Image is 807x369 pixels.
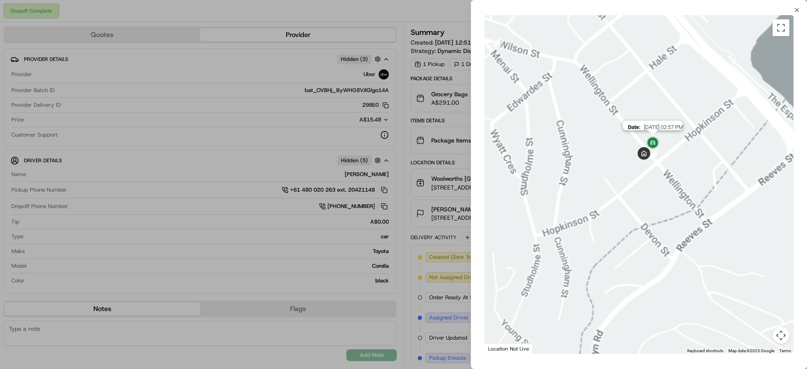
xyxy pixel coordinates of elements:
button: Map camera controls [773,327,789,344]
button: Keyboard shortcuts [687,348,723,354]
span: Date : [628,124,640,130]
img: Google [487,343,514,354]
div: 24 [489,34,505,50]
button: Toggle fullscreen view [773,19,789,36]
a: Terms [779,348,791,353]
a: Open this area in Google Maps (opens a new window) [487,343,514,354]
div: Location Not Live [485,343,533,354]
span: [DATE] 02:57 PM [643,124,683,130]
span: Map data ©2025 Google [728,348,774,353]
